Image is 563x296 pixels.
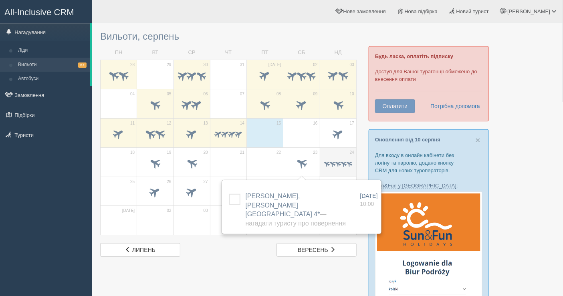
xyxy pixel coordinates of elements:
[276,91,281,97] span: 08
[167,62,171,68] span: 29
[375,53,453,59] b: Будь ласка, оплатіть підписку
[167,208,171,213] span: 02
[313,121,318,126] span: 16
[246,193,346,227] a: [PERSON_NAME], [PERSON_NAME][GEOGRAPHIC_DATA] 4*— Нагадати туристу про повернення
[350,179,354,185] span: 31
[375,151,482,174] p: Для входу в онлайн кабінети без логіну та паролю, додано кнопку CRM для нових туроператорів.
[14,58,90,72] a: Вильоти67
[210,46,246,60] td: ЧТ
[240,179,244,185] span: 28
[343,8,386,14] span: Нове замовлення
[100,31,357,42] h3: Вильоти, серпень
[100,243,180,257] a: липень
[167,91,171,97] span: 05
[350,121,354,126] span: 17
[240,121,244,126] span: 14
[375,99,415,113] button: Оплатити
[204,91,208,97] span: 06
[167,150,171,155] span: 19
[276,243,357,257] a: вересень
[375,182,482,189] p: :
[174,46,210,60] td: СР
[268,62,281,68] span: [DATE]
[313,91,318,97] span: 09
[405,8,438,14] span: Нова підбірка
[204,121,208,126] span: 13
[78,62,87,68] span: 67
[350,91,354,97] span: 10
[167,179,171,185] span: 26
[298,247,328,253] span: вересень
[130,150,135,155] span: 18
[350,150,354,155] span: 24
[360,192,378,208] a: [DATE] 10:00
[507,8,550,14] span: [PERSON_NAME]
[350,62,354,68] span: 03
[130,121,135,126] span: 11
[14,43,90,58] a: Ліди
[369,46,489,121] div: Доступ для Вашої турагенції обмежено до внесення оплати
[476,136,480,144] button: Close
[204,62,208,68] span: 30
[167,121,171,126] span: 12
[130,179,135,185] span: 25
[283,46,320,60] td: СБ
[122,208,135,213] span: [DATE]
[240,150,244,155] span: 21
[456,8,489,14] span: Новий турист
[240,91,244,97] span: 07
[14,72,90,86] a: Автобуси
[276,179,281,185] span: 29
[101,46,137,60] td: ПН
[247,46,283,60] td: ПТ
[276,121,281,126] span: 15
[130,91,135,97] span: 04
[204,179,208,185] span: 27
[0,0,92,22] a: All-Inclusive CRM
[425,99,480,113] a: Потрібна допомога
[320,46,356,60] td: НД
[313,62,318,68] span: 02
[130,62,135,68] span: 28
[137,46,174,60] td: ВТ
[4,7,74,17] span: All-Inclusive CRM
[132,247,155,253] span: липень
[360,201,374,207] span: 10:00
[204,150,208,155] span: 20
[375,137,440,143] a: Оновлення від 10 серпня
[375,183,456,189] a: Sun&Fun у [GEOGRAPHIC_DATA]
[246,193,346,227] span: [PERSON_NAME], [PERSON_NAME][GEOGRAPHIC_DATA] 4*
[276,150,281,155] span: 22
[240,62,244,68] span: 31
[313,150,318,155] span: 23
[476,135,480,145] span: ×
[360,193,378,199] span: [DATE]
[313,179,318,185] span: 30
[204,208,208,213] span: 03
